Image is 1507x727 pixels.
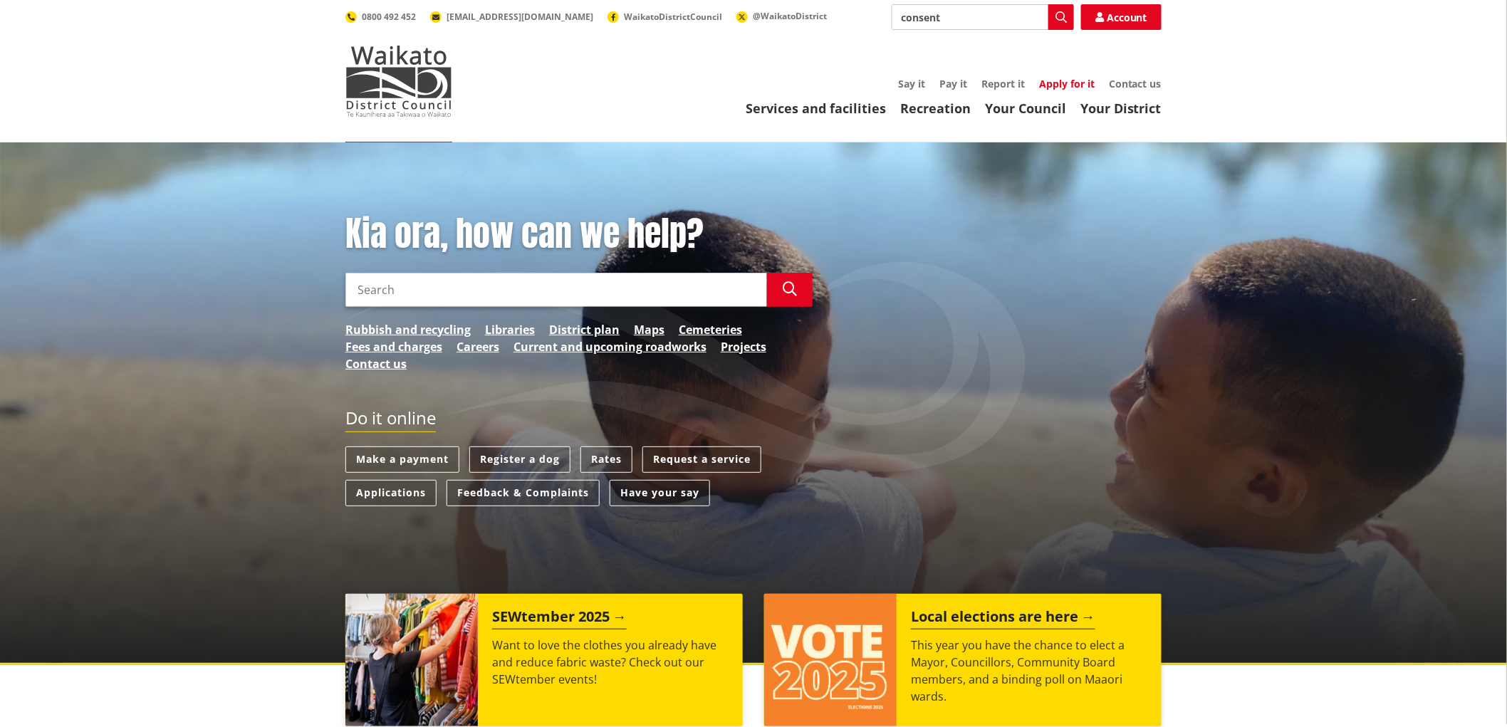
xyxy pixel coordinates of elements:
a: Your Council [985,100,1066,117]
a: Recreation [900,100,971,117]
a: Local elections are here This year you have the chance to elect a Mayor, Councillors, Community B... [764,594,1162,726]
a: @WaikatoDistrict [736,10,827,22]
a: Report it [981,77,1025,90]
a: [EMAIL_ADDRESS][DOMAIN_NAME] [430,11,593,23]
img: SEWtember [345,594,478,726]
a: Maps [634,321,664,338]
a: Fees and charges [345,338,442,355]
a: Feedback & Complaints [447,480,600,506]
h2: Local elections are here [911,608,1095,629]
p: Want to love the clothes you already have and reduce fabric waste? Check out our SEWtember events! [492,637,729,688]
a: Apply for it [1039,77,1095,90]
h2: Do it online [345,408,436,433]
a: SEWtember 2025 Want to love the clothes you already have and reduce fabric waste? Check out our S... [345,594,743,726]
a: Request a service [642,446,761,473]
input: Search input [345,273,767,307]
a: Contact us [345,355,407,372]
span: 0800 492 452 [362,11,416,23]
a: 0800 492 452 [345,11,416,23]
p: This year you have the chance to elect a Mayor, Councillors, Community Board members, and a bindi... [911,637,1147,705]
a: Contact us [1109,77,1162,90]
a: Rubbish and recycling [345,321,471,338]
iframe: Messenger Launcher [1441,667,1493,718]
a: Make a payment [345,446,459,473]
a: Account [1081,4,1162,30]
a: Rates [580,446,632,473]
a: Cemeteries [679,321,742,338]
a: Libraries [485,321,535,338]
a: Your District [1080,100,1162,117]
h1: Kia ora, how can we help? [345,214,813,255]
a: Pay it [939,77,967,90]
a: WaikatoDistrictCouncil [608,11,722,23]
a: Register a dog [469,446,570,473]
a: Services and facilities [746,100,886,117]
a: Projects [721,338,766,355]
h2: SEWtember 2025 [492,608,627,629]
input: Search input [892,4,1074,30]
a: Current and upcoming roadworks [513,338,706,355]
img: Vote 2025 [764,594,897,726]
a: Say it [898,77,925,90]
span: [EMAIL_ADDRESS][DOMAIN_NAME] [447,11,593,23]
a: Applications [345,480,437,506]
a: District plan [549,321,620,338]
img: Waikato District Council - Te Kaunihera aa Takiwaa o Waikato [345,46,452,117]
span: @WaikatoDistrict [753,10,827,22]
span: WaikatoDistrictCouncil [624,11,722,23]
a: Careers [457,338,499,355]
a: Have your say [610,480,710,506]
